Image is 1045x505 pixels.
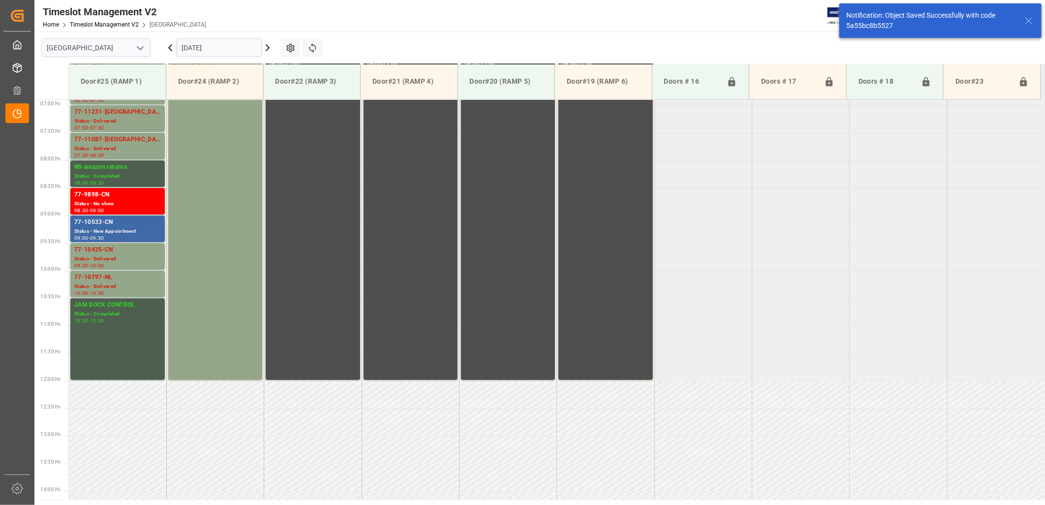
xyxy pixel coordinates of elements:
[89,126,90,130] div: -
[828,7,861,25] img: Exertis%20JAM%20-%20Email%20Logo.jpg_1722504956.jpg
[846,10,1015,31] div: Notification: Object Saved Successfully with code 5a55bc8b5527
[74,245,161,255] div: 77-10425-CN
[74,300,161,310] div: JAM DOCK CONTROL
[272,72,353,91] div: Door#22 (RAMP 3)
[74,190,161,200] div: 77-9898-CN
[74,218,161,227] div: 77-10533-CN
[43,21,59,28] a: Home
[89,236,90,240] div: -
[369,72,450,91] div: Door#21 (RAMP 4)
[40,404,61,410] span: 12:30 Hr
[90,291,104,295] div: 10:30
[90,181,104,185] div: 08:30
[74,126,89,130] div: 07:00
[174,72,255,91] div: Door#24 (RAMP 2)
[40,294,61,299] span: 10:30 Hr
[40,487,61,492] span: 14:00 Hr
[74,227,161,236] div: Status - New Appointment
[74,263,89,268] div: 09:30
[40,239,61,244] span: 09:30 Hr
[74,98,89,102] div: 06:30
[40,432,61,437] span: 13:00 Hr
[466,72,547,91] div: Door#20 (RAMP 5)
[855,72,918,91] div: Doors # 18
[74,162,161,172] div: NS amazon returns
[40,349,61,354] span: 11:30 Hr
[74,236,89,240] div: 09:00
[41,38,151,57] input: Type to search/select
[74,107,161,117] div: 77-11231-[GEOGRAPHIC_DATA]
[74,135,161,145] div: 77-11087-[GEOGRAPHIC_DATA]
[74,153,89,158] div: 07:30
[660,72,723,91] div: Doors # 16
[90,98,104,102] div: 07:00
[74,310,161,318] div: Status - Completed
[89,98,90,102] div: -
[90,263,104,268] div: 10:00
[176,38,262,57] input: DD.MM.YYYY
[40,377,61,382] span: 12:00 Hr
[89,318,90,323] div: -
[74,200,161,208] div: Status - No show
[74,273,161,283] div: 77-10797-NL
[757,72,820,91] div: Doors # 17
[70,21,139,28] a: Timeslot Management V2
[40,266,61,272] span: 10:00 Hr
[90,153,104,158] div: 08:00
[40,128,61,134] span: 07:30 Hr
[74,318,89,323] div: 10:30
[90,236,104,240] div: 09:30
[74,208,89,213] div: 08:30
[74,172,161,181] div: Status - Completed
[89,208,90,213] div: -
[89,181,90,185] div: -
[40,101,61,106] span: 07:00 Hr
[77,72,158,91] div: Door#25 (RAMP 1)
[89,291,90,295] div: -
[40,459,61,465] span: 13:30 Hr
[43,4,206,19] div: Timeslot Management V2
[40,321,61,327] span: 11:00 Hr
[74,255,161,263] div: Status - Delivered
[952,72,1014,91] div: Door#23
[90,318,104,323] div: 12:00
[40,156,61,161] span: 08:00 Hr
[40,211,61,217] span: 09:00 Hr
[74,181,89,185] div: 08:00
[90,126,104,130] div: 07:30
[563,72,644,91] div: Door#19 (RAMP 6)
[74,145,161,153] div: Status - Delivered
[74,283,161,291] div: Status - Delivered
[74,291,89,295] div: 10:00
[132,40,147,56] button: open menu
[89,153,90,158] div: -
[90,208,104,213] div: 09:00
[89,263,90,268] div: -
[74,117,161,126] div: Status - Delivered
[40,184,61,189] span: 08:30 Hr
